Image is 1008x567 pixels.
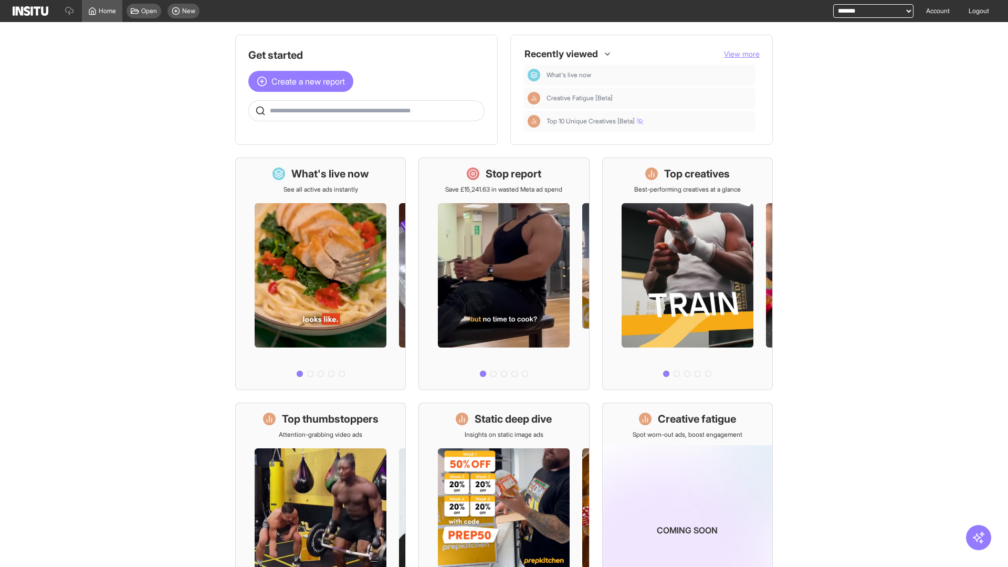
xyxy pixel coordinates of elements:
span: Top 10 Unique Creatives [Beta] [547,117,643,125]
h1: Top creatives [664,166,730,181]
a: Stop reportSave £15,241.63 in wasted Meta ad spend [418,157,589,390]
span: Creative Fatigue [Beta] [547,94,613,102]
a: What's live nowSee all active ads instantly [235,157,406,390]
p: See all active ads instantly [283,185,358,194]
div: Insights [528,92,540,104]
p: Save £15,241.63 in wasted Meta ad spend [445,185,562,194]
h1: What's live now [291,166,369,181]
h1: Static deep dive [475,412,552,426]
span: Open [141,7,157,15]
p: Attention-grabbing video ads [279,430,362,439]
span: Create a new report [271,75,345,88]
div: Dashboard [528,69,540,81]
h1: Top thumbstoppers [282,412,379,426]
span: Home [99,7,116,15]
p: Insights on static image ads [465,430,543,439]
span: What's live now [547,71,591,79]
button: View more [724,49,760,59]
span: Top 10 Unique Creatives [Beta] [547,117,751,125]
a: Top creativesBest-performing creatives at a glance [602,157,773,390]
button: Create a new report [248,71,353,92]
h1: Stop report [486,166,541,181]
h1: Get started [248,48,485,62]
span: Creative Fatigue [Beta] [547,94,751,102]
span: View more [724,49,760,58]
img: Logo [13,6,48,16]
div: Insights [528,115,540,128]
span: What's live now [547,71,751,79]
span: New [182,7,195,15]
p: Best-performing creatives at a glance [634,185,741,194]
